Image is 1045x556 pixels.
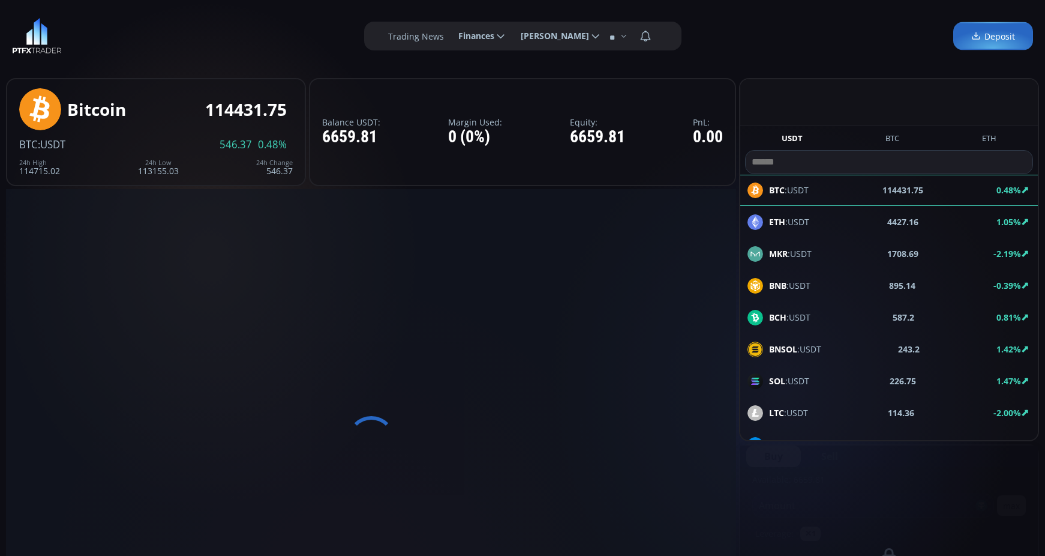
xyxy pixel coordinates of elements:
[205,100,287,119] div: 114431.75
[996,216,1021,228] b: 1.05%
[67,100,126,119] div: Bitcoin
[993,280,1021,291] b: -0.39%
[971,30,1015,43] span: Deposit
[570,118,625,127] label: Equity:
[512,24,589,48] span: [PERSON_NAME]
[693,118,723,127] label: PnL:
[769,438,816,451] span: :USDT
[996,312,1021,323] b: 0.81%
[993,248,1021,259] b: -2.19%
[769,375,785,387] b: SOL
[769,216,785,228] b: ETH
[887,216,918,228] b: 4427.16
[894,438,916,451] b: 24.52
[322,118,380,127] label: Balance USDT:
[893,311,914,324] b: 587.2
[769,247,812,260] span: :USDT
[388,30,444,43] label: Trading News
[996,375,1021,387] b: 1.47%
[889,279,915,292] b: 895.14
[256,159,293,175] div: 546.37
[450,24,494,48] span: Finances
[769,279,810,292] span: :USDT
[138,159,179,166] div: 24h Low
[19,137,38,151] span: BTC
[256,159,293,166] div: 24h Change
[881,133,904,148] button: BTC
[888,406,914,419] b: 114.36
[448,118,502,127] label: Margin Used:
[887,247,918,260] b: 1708.69
[12,18,62,54] img: LOGO
[769,407,784,419] b: LTC
[993,407,1021,419] b: -2.00%
[769,216,809,228] span: :USDT
[220,139,252,150] span: 546.37
[769,248,788,259] b: MKR
[258,139,287,150] span: 0.48%
[777,133,807,148] button: USDT
[448,128,502,147] div: 0 (0%)
[993,439,1021,450] b: -1.84%
[19,159,60,166] div: 24h High
[19,159,60,175] div: 114715.02
[570,128,625,147] div: 6659.81
[769,343,797,355] b: BNSOL
[322,128,380,147] div: 6659.81
[953,22,1033,50] a: Deposit
[769,343,821,355] span: :USDT
[138,159,179,175] div: 113155.03
[769,406,808,419] span: :USDT
[996,343,1021,355] b: 1.42%
[769,280,786,291] b: BNB
[890,375,916,387] b: 226.75
[769,312,786,323] b: BCH
[693,128,723,147] div: 0.00
[769,311,810,324] span: :USDT
[38,137,65,151] span: :USDT
[977,133,1001,148] button: ETH
[898,343,920,355] b: 243.2
[769,439,792,450] b: DASH
[769,375,809,387] span: :USDT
